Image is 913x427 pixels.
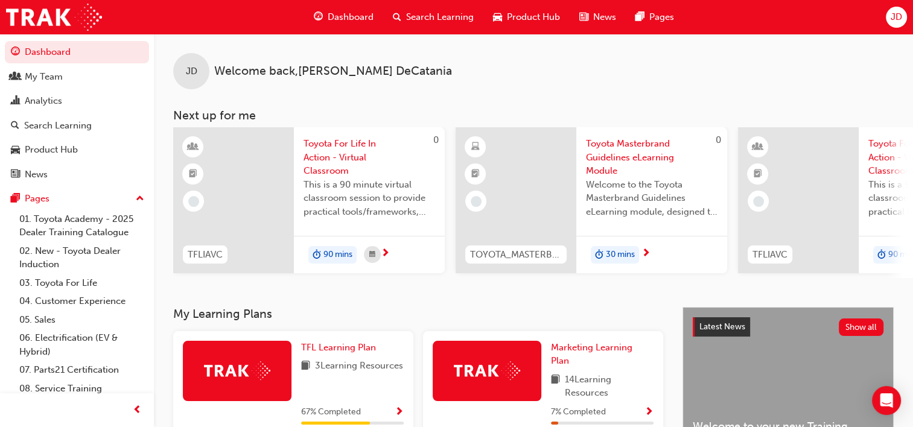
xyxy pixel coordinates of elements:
[11,72,20,83] span: people-icon
[301,405,361,419] span: 67 % Completed
[393,10,401,25] span: search-icon
[579,10,588,25] span: news-icon
[381,248,390,259] span: next-icon
[25,192,49,206] div: Pages
[877,247,886,263] span: duration-icon
[14,274,149,293] a: 03. Toyota For Life
[606,248,635,262] span: 30 mins
[406,10,474,24] span: Search Learning
[186,65,197,78] span: JD
[872,386,901,415] div: Open Intercom Messenger
[304,137,435,178] span: Toyota For Life In Action - Virtual Classroom
[644,405,654,420] button: Show Progress
[188,248,223,262] span: TFLIAVC
[383,5,483,30] a: search-iconSearch Learning
[593,10,616,24] span: News
[641,248,651,259] span: next-icon
[188,196,199,207] span: learningRecordVerb_NONE-icon
[11,145,20,156] span: car-icon
[433,134,439,145] span: 0
[454,361,520,380] img: Trak
[644,407,654,418] span: Show Progress
[11,96,20,107] span: chart-icon
[5,66,149,88] a: My Team
[204,361,270,380] img: Trak
[189,166,197,182] span: booktick-icon
[839,318,884,336] button: Show all
[551,373,560,400] span: book-icon
[5,163,149,186] a: News
[649,10,674,24] span: Pages
[471,166,480,182] span: booktick-icon
[173,127,445,273] a: 0TFLIAVCToyota For Life In Action - Virtual ClassroomThis is a 90 minute virtual classroom sessio...
[14,210,149,242] a: 01. Toyota Academy - 2025 Dealer Training Catalogue
[753,196,764,207] span: learningRecordVerb_NONE-icon
[586,178,717,219] span: Welcome to the Toyota Masterbrand Guidelines eLearning module, designed to enhance your knowledge...
[25,168,48,182] div: News
[551,342,632,367] span: Marketing Learning Plan
[173,307,663,321] h3: My Learning Plans
[323,248,352,262] span: 90 mins
[693,317,883,337] a: Latest NewsShow all
[304,178,435,219] span: This is a 90 minute virtual classroom session to provide practical tools/frameworks, behaviours a...
[595,247,603,263] span: duration-icon
[586,137,717,178] span: Toyota Masterbrand Guidelines eLearning Module
[369,247,375,262] span: calendar-icon
[301,359,310,374] span: book-icon
[754,166,762,182] span: booktick-icon
[315,359,403,374] span: 3 Learning Resources
[5,41,149,63] a: Dashboard
[214,65,452,78] span: Welcome back , [PERSON_NAME] DeCatania
[11,194,20,204] span: pages-icon
[6,4,102,31] img: Trak
[301,341,381,355] a: TFL Learning Plan
[5,39,149,188] button: DashboardMy TeamAnalyticsSearch LearningProduct HubNews
[14,329,149,361] a: 06. Electrification (EV & Hybrid)
[313,247,321,263] span: duration-icon
[395,407,404,418] span: Show Progress
[11,121,19,131] span: search-icon
[570,5,626,30] a: news-iconNews
[635,10,644,25] span: pages-icon
[471,196,482,207] span: learningRecordVerb_NONE-icon
[565,373,654,400] span: 14 Learning Resources
[551,405,606,419] span: 7 % Completed
[483,5,570,30] a: car-iconProduct Hub
[189,139,197,155] span: learningResourceType_INSTRUCTOR_LED-icon
[626,5,684,30] a: pages-iconPages
[5,188,149,210] button: Pages
[5,90,149,112] a: Analytics
[551,341,654,368] a: Marketing Learning Plan
[752,248,787,262] span: TFLIAVC
[456,127,727,273] a: 0TOYOTA_MASTERBRAND_ELToyota Masterbrand Guidelines eLearning ModuleWelcome to the Toyota Masterb...
[14,242,149,274] a: 02. New - Toyota Dealer Induction
[754,139,762,155] span: learningResourceType_INSTRUCTOR_LED-icon
[301,342,376,353] span: TFL Learning Plan
[24,119,92,133] div: Search Learning
[11,169,20,180] span: news-icon
[395,405,404,420] button: Show Progress
[14,379,149,398] a: 08. Service Training
[136,191,144,207] span: up-icon
[886,7,907,28] button: JD
[471,139,480,155] span: learningResourceType_ELEARNING-icon
[699,321,745,332] span: Latest News
[25,143,78,157] div: Product Hub
[493,10,502,25] span: car-icon
[5,139,149,161] a: Product Hub
[716,134,721,145] span: 0
[25,70,63,84] div: My Team
[507,10,560,24] span: Product Hub
[14,292,149,311] a: 04. Customer Experience
[133,403,142,418] span: prev-icon
[14,311,149,329] a: 05. Sales
[11,47,20,58] span: guage-icon
[470,248,562,262] span: TOYOTA_MASTERBRAND_EL
[25,94,62,108] div: Analytics
[5,115,149,137] a: Search Learning
[154,109,913,122] h3: Next up for me
[14,361,149,379] a: 07. Parts21 Certification
[328,10,374,24] span: Dashboard
[314,10,323,25] span: guage-icon
[891,10,902,24] span: JD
